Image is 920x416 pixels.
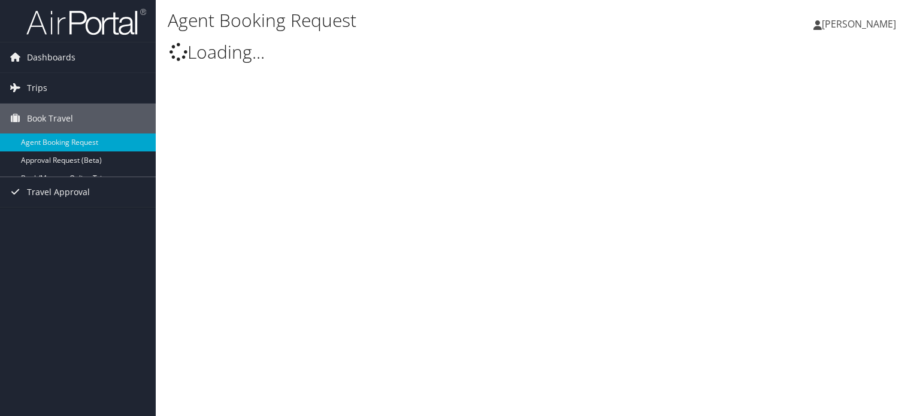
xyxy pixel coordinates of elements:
[168,8,661,33] h1: Agent Booking Request
[27,177,90,207] span: Travel Approval
[170,40,265,64] span: Loading...
[27,104,73,133] span: Book Travel
[26,8,146,36] img: airportal-logo.png
[27,42,75,72] span: Dashboards
[813,6,908,42] a: [PERSON_NAME]
[27,73,47,103] span: Trips
[822,17,896,31] span: [PERSON_NAME]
